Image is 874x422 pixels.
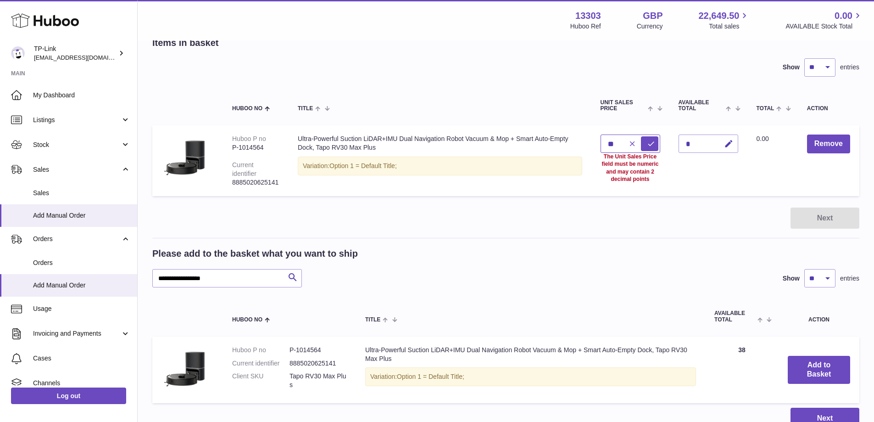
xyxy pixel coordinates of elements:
div: P-1014564 [232,143,279,152]
img: Ultra-Powerful Suction LiDAR+IMU Dual Navigation Robot Vacuum & Mop + Smart Auto-Empty Dock, Tapo... [161,346,207,392]
button: Remove [807,135,850,153]
span: AVAILABLE Total [714,310,755,322]
div: Action [807,106,850,112]
span: 22,649.50 [698,10,739,22]
div: TP-Link [34,45,117,62]
td: Ultra-Powerful Suction LiDAR+IMU Dual Navigation Robot Vacuum & Mop + Smart Auto-Empty Dock, Tapo... [289,125,591,196]
h2: Items in basket [152,37,219,49]
td: 38 [705,337,779,404]
h2: Please add to the basket what you want to ship [152,248,358,260]
span: Add Manual Order [33,281,130,290]
span: Orders [33,259,130,267]
span: Total [757,106,774,112]
img: gaby.chen@tp-link.com [11,46,25,60]
span: 0.00 [757,135,769,142]
strong: 13303 [575,10,601,22]
span: Option 1 = Default Title; [397,373,464,380]
span: Sales [33,165,121,174]
span: 0.00 [835,10,852,22]
a: 0.00 AVAILABLE Stock Total [785,10,863,31]
span: Sales [33,189,130,197]
dt: Client SKU [232,372,289,389]
label: Show [783,274,800,283]
dt: Current identifier [232,359,289,368]
span: entries [840,63,859,72]
div: Variation: [365,367,696,386]
span: AVAILABLE Stock Total [785,22,863,31]
span: Channels [33,379,130,388]
span: Cases [33,354,130,363]
span: Unit Sales Price [601,100,646,112]
span: Huboo no [232,317,262,323]
strong: GBP [643,10,662,22]
span: [EMAIL_ADDRESS][DOMAIN_NAME] [34,54,135,61]
span: Title [298,106,313,112]
button: Add to Basket [788,356,850,384]
span: Add Manual Order [33,211,130,220]
span: Orders [33,235,121,243]
div: Currency [637,22,663,31]
dd: Tapo RV30 Max Plus [289,372,347,389]
span: Option 1 = Default Title; [329,162,397,169]
td: Ultra-Powerful Suction LiDAR+IMU Dual Navigation Robot Vacuum & Mop + Smart Auto-Empty Dock, Tapo... [356,337,705,404]
span: Invoicing and Payments [33,329,121,338]
span: Huboo no [232,106,262,112]
span: entries [840,274,859,283]
div: Huboo Ref [570,22,601,31]
img: Ultra-Powerful Suction LiDAR+IMU Dual Navigation Robot Vacuum & Mop + Smart Auto-Empty Dock, Tapo... [161,135,207,180]
a: Log out [11,388,126,404]
dd: 8885020625141 [289,359,347,368]
a: 22,649.50 Total sales [698,10,750,31]
div: Current identifier [232,161,256,177]
dd: P-1014564 [289,346,347,354]
div: Huboo P no [232,135,266,142]
div: The Unit Sales Price field must be numeric and may contain 2 decimal points [601,153,660,183]
span: Total sales [709,22,750,31]
span: My Dashboard [33,91,130,100]
label: Show [783,63,800,72]
dt: Huboo P no [232,346,289,354]
span: Stock [33,141,121,149]
span: Title [365,317,380,323]
span: Listings [33,116,121,124]
div: Variation: [298,157,582,175]
span: AVAILABLE Total [679,100,724,112]
span: Usage [33,304,130,313]
div: 8885020625141 [232,178,279,187]
th: Action [779,301,859,332]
